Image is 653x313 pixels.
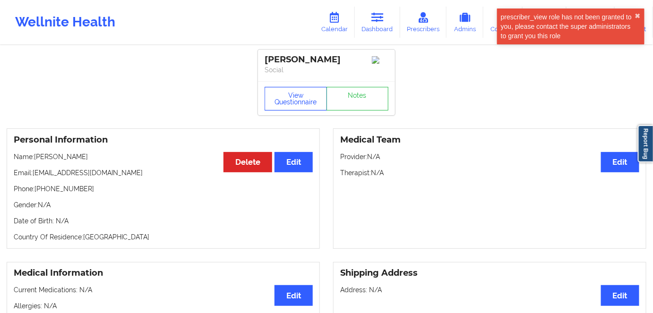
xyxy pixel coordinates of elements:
[14,168,313,178] p: Email: [EMAIL_ADDRESS][DOMAIN_NAME]
[340,135,639,145] h3: Medical Team
[14,184,313,194] p: Phone: [PHONE_NUMBER]
[340,168,639,178] p: Therapist: N/A
[223,152,272,172] button: Delete
[14,285,313,295] p: Current Medications: N/A
[501,12,635,41] div: prescriber_view role has not been granted to you, please contact the super administrators to gran...
[601,285,639,305] button: Edit
[355,7,400,38] a: Dashboard
[14,268,313,279] h3: Medical Information
[326,87,389,110] a: Notes
[14,135,313,145] h3: Personal Information
[483,7,523,38] a: Coaches
[14,152,313,161] p: Name: [PERSON_NAME]
[265,87,327,110] button: View Questionnaire
[447,7,483,38] a: Admins
[14,301,313,311] p: Allergies: N/A
[372,56,388,64] img: Image%2Fplaceholer-image.png
[14,232,313,242] p: Country Of Residence: [GEOGRAPHIC_DATA]
[14,200,313,210] p: Gender: N/A
[14,216,313,226] p: Date of Birth: N/A
[340,268,639,279] h3: Shipping Address
[635,12,641,20] button: close
[340,152,639,161] p: Provider: N/A
[314,7,355,38] a: Calendar
[340,285,639,295] p: Address: N/A
[638,125,653,162] a: Report Bug
[400,7,447,38] a: Prescribers
[601,152,639,172] button: Edit
[275,285,313,305] button: Edit
[265,65,388,75] p: Social
[265,54,388,65] div: [PERSON_NAME]
[275,152,313,172] button: Edit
